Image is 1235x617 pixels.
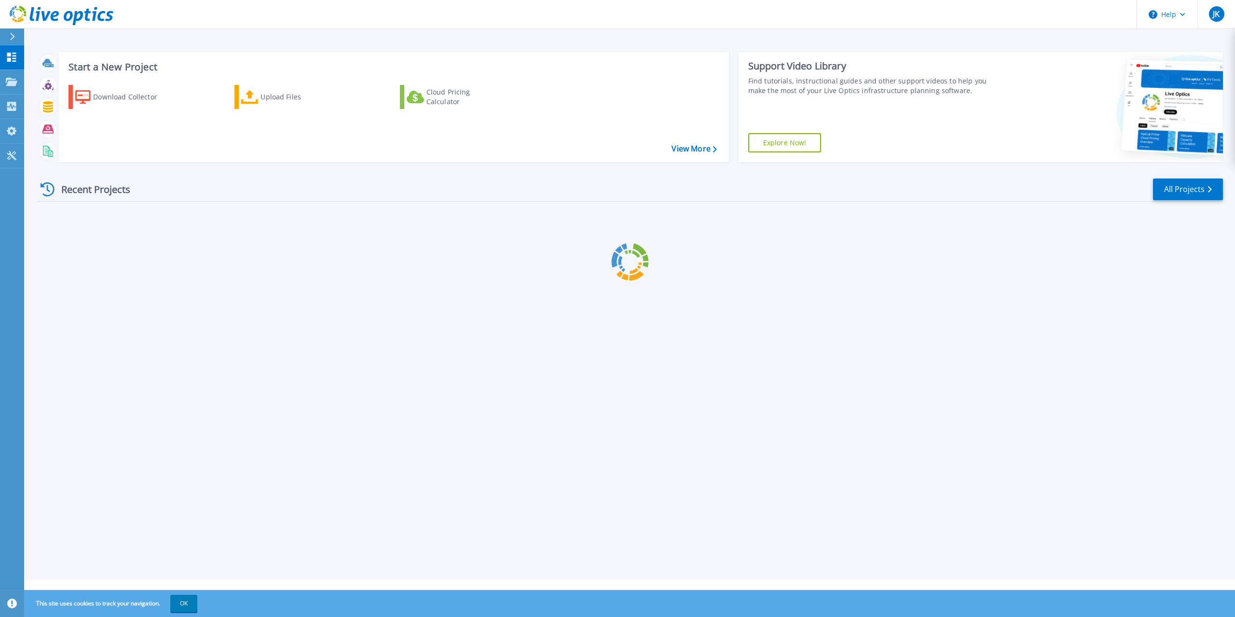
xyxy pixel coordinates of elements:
h3: Start a New Project [69,62,716,72]
span: This site uses cookies to track your navigation. [27,595,197,612]
div: Support Video Library [748,60,999,72]
span: JK [1213,10,1220,18]
div: Recent Projects [37,178,143,201]
button: OK [170,595,197,612]
a: All Projects [1153,178,1223,200]
a: Upload Files [234,85,342,109]
a: Explore Now! [748,133,822,152]
a: Cloud Pricing Calculator [400,85,508,109]
div: Upload Files [261,87,338,107]
a: Download Collector [69,85,176,109]
div: Download Collector [93,87,170,107]
a: View More [672,144,716,153]
div: Find tutorials, instructional guides and other support videos to help you make the most of your L... [748,76,999,96]
div: Cloud Pricing Calculator [426,87,504,107]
